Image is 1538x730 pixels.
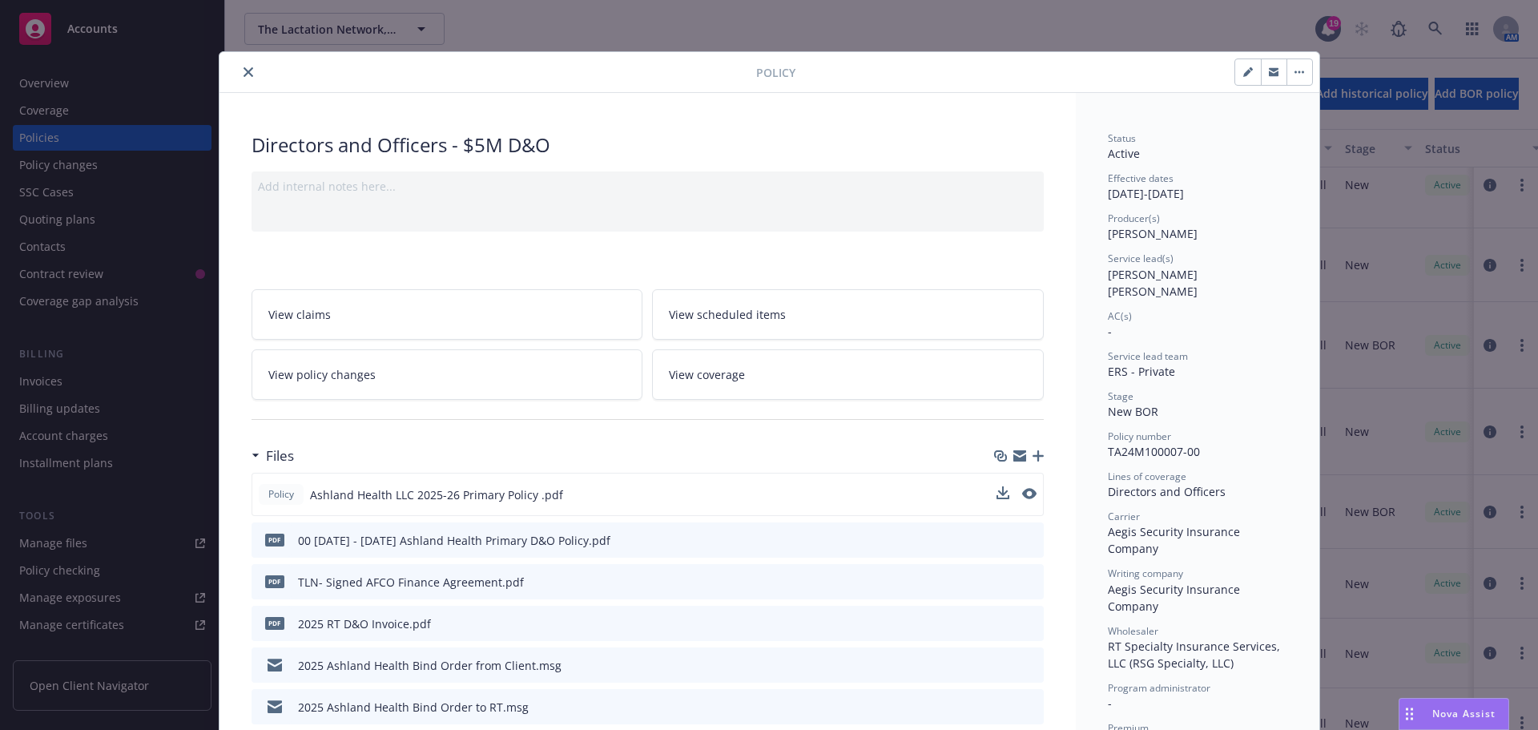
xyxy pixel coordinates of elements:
[669,306,786,323] span: View scheduled items
[997,574,1010,591] button: download file
[268,366,376,383] span: View policy changes
[1108,226,1198,241] span: [PERSON_NAME]
[1023,532,1037,549] button: preview file
[298,699,529,716] div: 2025 Ashland Health Bind Order to RT.msg
[1108,131,1136,145] span: Status
[1108,252,1174,265] span: Service lead(s)
[1108,567,1183,580] span: Writing company
[1108,404,1158,419] span: New BOR
[997,615,1010,632] button: download file
[652,289,1044,340] a: View scheduled items
[1108,681,1210,695] span: Program administrator
[1108,696,1112,711] span: -
[298,615,431,632] div: 2025 RT D&O Invoice.pdf
[669,366,745,383] span: View coverage
[997,657,1010,674] button: download file
[1023,574,1037,591] button: preview file
[265,487,297,502] span: Policy
[265,617,284,629] span: pdf
[1108,212,1160,225] span: Producer(s)
[1108,324,1112,339] span: -
[997,699,1010,716] button: download file
[1432,707,1496,720] span: Nova Assist
[1108,171,1174,185] span: Effective dates
[298,657,562,674] div: 2025 Ashland Health Bind Order from Client.msg
[268,306,331,323] span: View claims
[996,486,1009,503] button: download file
[997,532,1010,549] button: download file
[1108,484,1226,499] span: Directors and Officers
[1022,486,1037,503] button: preview file
[1023,657,1037,674] button: preview file
[298,532,610,549] div: 00 [DATE] - [DATE] Ashland Health Primary D&O Policy.pdf
[1108,309,1132,323] span: AC(s)
[1108,510,1140,523] span: Carrier
[996,486,1009,499] button: download file
[1108,524,1243,556] span: Aegis Security Insurance Company
[1108,146,1140,161] span: Active
[1023,699,1037,716] button: preview file
[252,289,643,340] a: View claims
[298,574,524,591] div: TLN- Signed AFCO Finance Agreement.pdf
[1399,699,1419,729] div: Drag to move
[1108,444,1200,459] span: TA24M100007-00
[1108,639,1283,671] span: RT Specialty Insurance Services, LLC (RSG Specialty, LLC)
[265,534,284,546] span: pdf
[1108,430,1171,443] span: Policy number
[1399,698,1509,730] button: Nova Assist
[310,486,563,503] span: Ashland Health LLC 2025-26 Primary Policy .pdf
[1108,267,1201,299] span: [PERSON_NAME] [PERSON_NAME]
[652,349,1044,400] a: View coverage
[239,63,258,82] button: close
[1108,470,1186,483] span: Lines of coverage
[252,446,294,466] div: Files
[1108,171,1287,202] div: [DATE] - [DATE]
[1108,364,1175,379] span: ERS - Private
[252,349,643,400] a: View policy changes
[265,575,284,587] span: pdf
[756,64,795,81] span: Policy
[1023,615,1037,632] button: preview file
[1108,349,1188,363] span: Service lead team
[1022,488,1037,499] button: preview file
[1108,624,1158,638] span: Wholesaler
[252,131,1044,159] div: Directors and Officers - $5M D&O
[266,446,294,466] h3: Files
[1108,389,1133,403] span: Stage
[1108,582,1243,614] span: Aegis Security Insurance Company
[258,178,1037,195] div: Add internal notes here...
